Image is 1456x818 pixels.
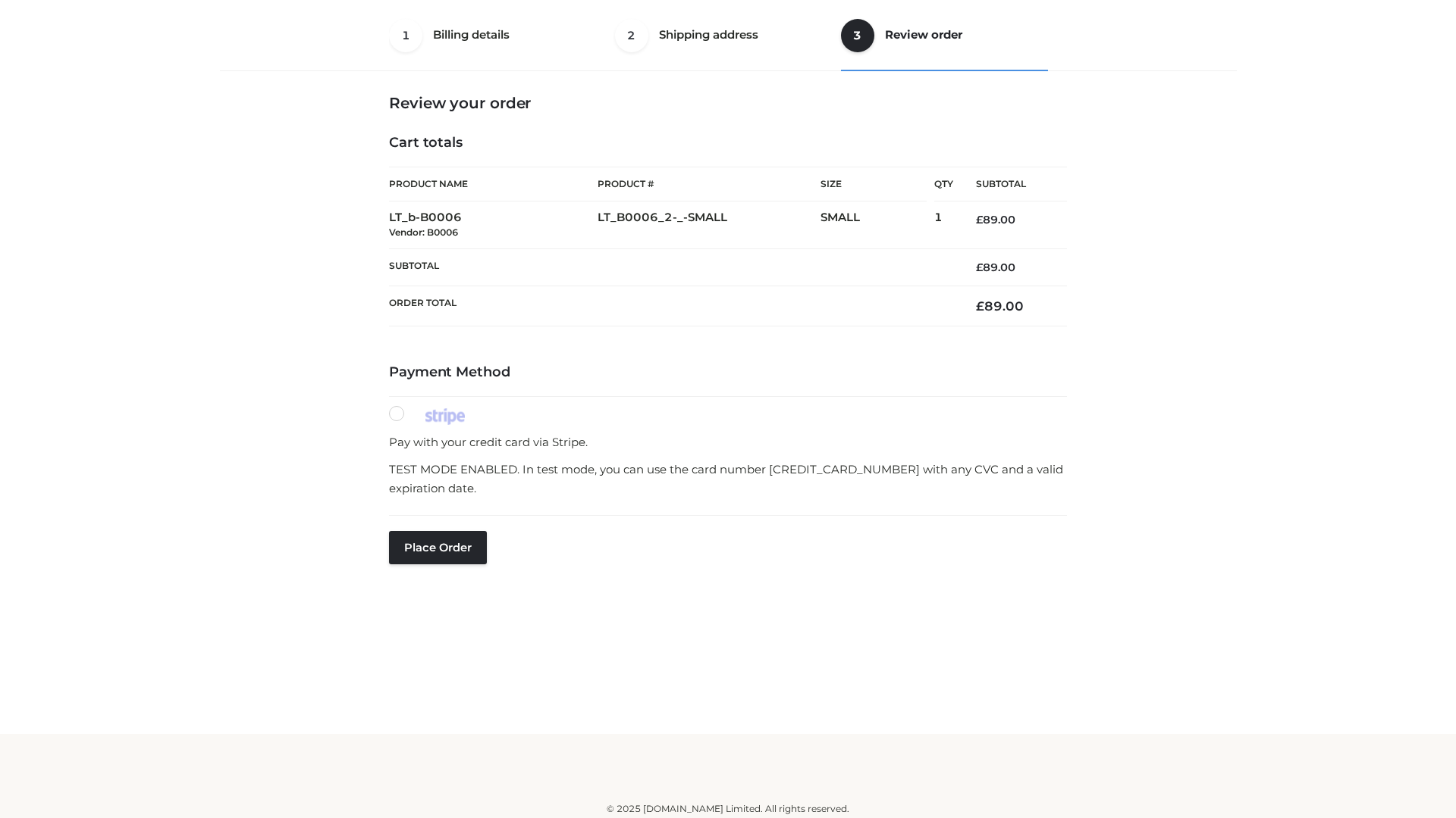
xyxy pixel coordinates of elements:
[389,432,1067,452] p: Pay with your credit card via Stripe.
[389,226,458,238] small: Vendor: B0006
[976,213,1015,226] bdi: 89.00
[953,167,1067,201] th: Subtotal
[598,167,821,201] th: Product #
[598,201,821,249] td: LT_B0006_2-_-SMALL
[976,213,983,226] span: £
[389,94,1067,112] h3: Review your order
[934,167,953,201] th: Qty
[934,201,953,249] td: 1
[389,364,1067,381] h4: Payment Method
[976,298,1024,314] bdi: 89.00
[821,167,927,201] th: Size
[821,201,934,249] td: SMALL
[389,460,1067,498] p: TEST MODE ENABLED. In test mode, you can use the card number [CREDIT_CARD_NUMBER] with any CVC an...
[976,261,983,274] span: £
[389,135,1067,151] h4: Cart totals
[389,248,953,286] th: Subtotal
[976,298,984,314] span: £
[389,286,953,326] th: Order Total
[389,531,487,564] button: Place order
[225,801,1231,816] div: © 2025 [DOMAIN_NAME] Limited. All rights reserved.
[389,167,598,201] th: Product Name
[389,201,598,249] td: LT_b-B0006
[976,261,1015,274] bdi: 89.00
